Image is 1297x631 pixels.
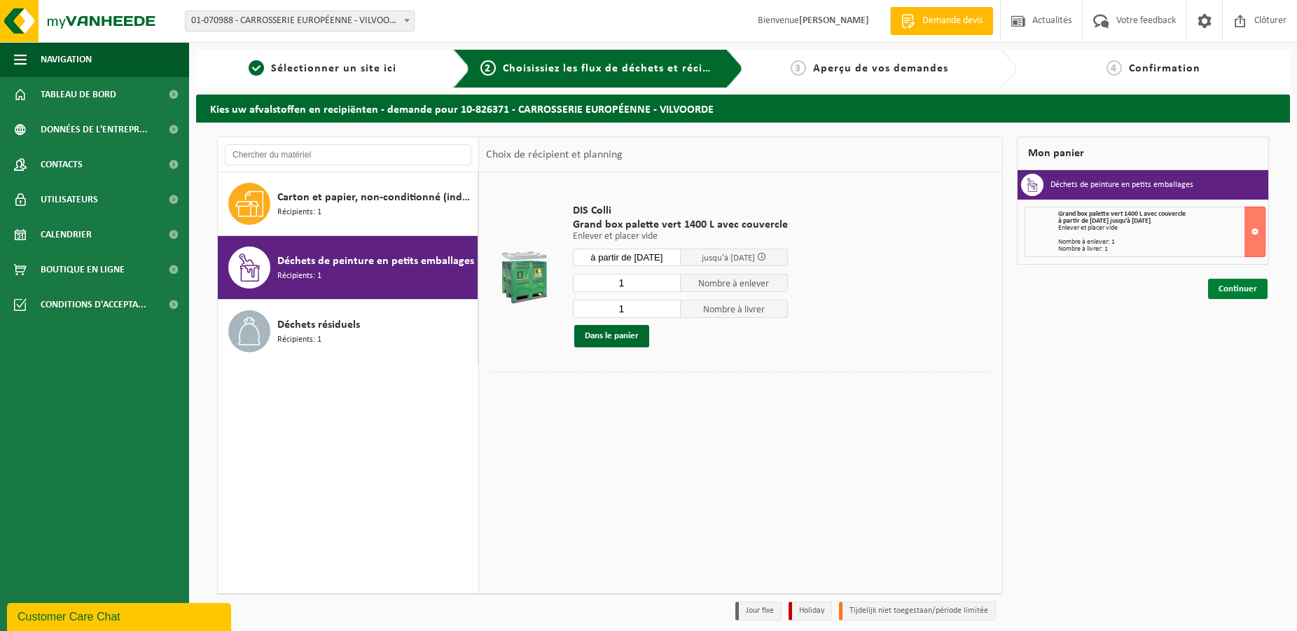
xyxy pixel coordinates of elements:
span: Récipients: 1 [277,270,321,283]
span: Grand box palette vert 1400 L avec couvercle [573,218,788,232]
span: 01-070988 - CARROSSERIE EUROPÉENNE - VILVOORDE [186,11,414,31]
input: Sélectionnez date [573,249,681,266]
span: Contacts [41,147,83,182]
span: Calendrier [41,217,92,252]
span: 1 [249,60,264,76]
span: Déchets résiduels [277,317,360,333]
strong: à partir de [DATE] jusqu'à [DATE] [1058,217,1151,225]
span: Sélectionner un site ici [271,63,396,74]
a: Continuer [1208,279,1268,299]
h2: Kies uw afvalstoffen en recipiënten - demande pour 10-826371 - CARROSSERIE EUROPÉENNE - VILVOORDE [196,95,1290,122]
span: Boutique en ligne [41,252,125,287]
span: Utilisateurs [41,182,98,217]
li: Holiday [789,602,832,620]
span: Conditions d'accepta... [41,287,146,322]
span: Choisissiez les flux de déchets et récipients [503,63,736,74]
div: Enlever et placer vide [1058,225,1265,232]
p: Enlever et placer vide [573,232,788,242]
div: Nombre à enlever: 1 [1058,239,1265,246]
span: Confirmation [1129,63,1200,74]
div: Nombre à livrer: 1 [1058,246,1265,253]
a: Demande devis [890,7,993,35]
span: Aperçu de vos demandes [813,63,948,74]
span: 2 [480,60,496,76]
a: 1Sélectionner un site ici [203,60,442,77]
span: Navigation [41,42,92,77]
span: Carton et papier, non-conditionné (industriel) [277,189,474,206]
span: 01-070988 - CARROSSERIE EUROPÉENNE - VILVOORDE [185,11,415,32]
div: Mon panier [1017,137,1270,170]
button: Carton et papier, non-conditionné (industriel) Récipients: 1 [218,172,478,236]
iframe: chat widget [7,600,234,631]
span: Nombre à enlever [681,274,789,292]
span: Récipients: 1 [277,206,321,219]
span: Tableau de bord [41,77,116,112]
li: Jour fixe [735,602,782,620]
span: Grand box palette vert 1400 L avec couvercle [1058,210,1186,218]
input: Chercher du matériel [225,144,471,165]
button: Déchets résiduels Récipients: 1 [218,300,478,363]
span: Nombre à livrer [681,300,789,318]
h3: Déchets de peinture en petits emballages [1050,174,1193,196]
span: 3 [791,60,806,76]
span: jusqu'à [DATE] [702,254,755,263]
span: Demande devis [919,14,986,28]
span: Données de l'entrepr... [41,112,148,147]
span: 4 [1107,60,1122,76]
div: Choix de récipient et planning [479,137,630,172]
span: DIS Colli [573,204,788,218]
span: Récipients: 1 [277,333,321,347]
span: Déchets de peinture en petits emballages [277,253,474,270]
button: Dans le panier [574,325,649,347]
li: Tijdelijk niet toegestaan/période limitée [839,602,996,620]
button: Déchets de peinture en petits emballages Récipients: 1 [218,236,478,300]
strong: [PERSON_NAME] [799,15,869,26]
